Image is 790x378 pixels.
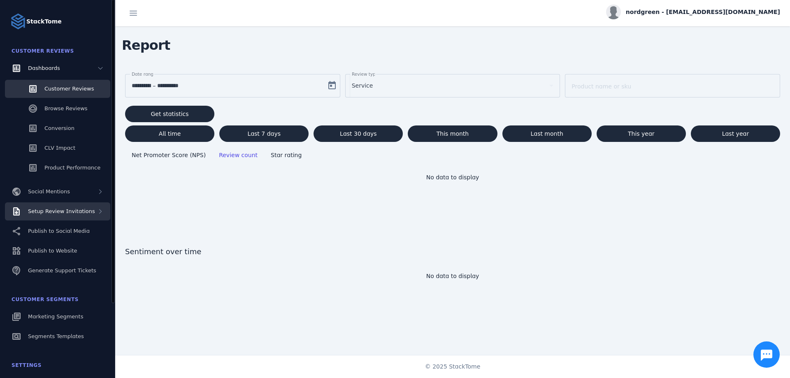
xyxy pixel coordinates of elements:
[606,5,780,19] button: nordgreen - [EMAIL_ADDRESS][DOMAIN_NAME]
[125,125,214,142] button: All time
[26,17,62,26] strong: StackTome
[626,8,780,16] span: nordgreen - [EMAIL_ADDRESS][DOMAIN_NAME]
[502,125,592,142] button: Last month
[28,188,70,195] span: Social Mentions
[606,5,621,19] img: profile.jpg
[5,139,110,157] a: CLV Impact
[132,72,156,77] mat-label: Date range
[340,131,377,137] span: Last 30 days
[153,81,156,90] span: –
[5,308,110,326] a: Marketing Segments
[28,333,84,339] span: Segments Templates
[247,131,281,137] span: Last 7 days
[408,125,497,142] button: This month
[12,297,79,302] span: Customer Segments
[530,131,563,137] span: Last month
[691,125,780,142] button: Last year
[28,228,90,234] span: Publish to Social Media
[628,131,655,137] span: This year
[28,248,77,254] span: Publish to Website
[44,125,74,131] span: Conversion
[12,362,42,368] span: Settings
[5,119,110,137] a: Conversion
[352,81,373,90] span: Service
[324,77,340,94] button: Open calendar
[115,32,177,58] span: Report
[425,362,481,371] span: © 2025 StackTome
[28,267,96,274] span: Generate Support Tickets
[597,125,686,142] button: This year
[159,131,181,137] span: All time
[28,208,95,214] span: Setup Review Invitations
[5,242,110,260] a: Publish to Website
[352,72,378,77] mat-label: Review type
[572,83,631,90] mat-label: Product name or sku
[44,86,94,92] span: Customer Reviews
[5,222,110,240] a: Publish to Social Media
[44,105,88,111] span: Browse Reviews
[10,13,26,30] img: Logo image
[5,159,110,177] a: Product Performance
[5,262,110,280] a: Generate Support Tickets
[722,131,749,137] span: Last year
[28,65,60,71] span: Dashboards
[44,145,75,151] span: CLV Impact
[426,174,479,181] span: No data to display
[44,165,100,171] span: Product Performance
[125,106,214,122] button: Get statistics
[437,131,469,137] span: This month
[219,125,309,142] button: Last 7 days
[219,152,258,158] span: Review count
[5,100,110,118] a: Browse Reviews
[12,48,74,54] span: Customer Reviews
[28,313,83,320] span: Marketing Segments
[151,111,189,117] span: Get statistics
[271,152,302,158] span: Star rating
[314,125,403,142] button: Last 30 days
[132,152,206,158] span: Net Promoter Score (NPS)
[5,80,110,98] a: Customer Reviews
[125,246,780,257] span: Sentiment over time
[426,273,479,279] span: No data to display
[5,327,110,346] a: Segments Templates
